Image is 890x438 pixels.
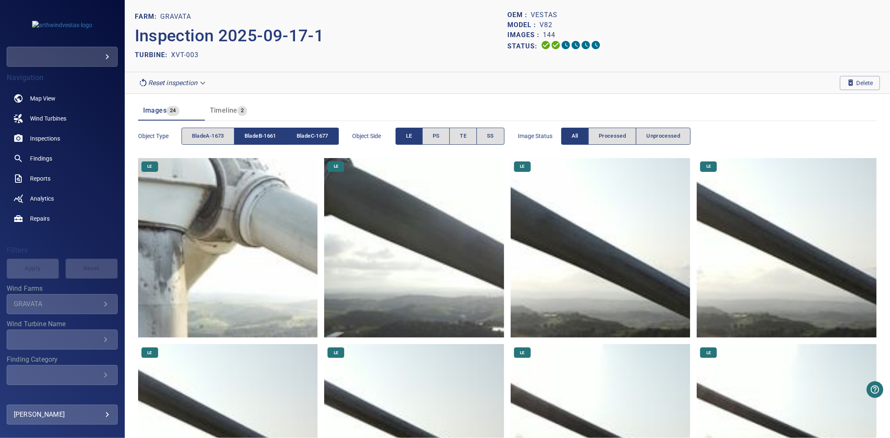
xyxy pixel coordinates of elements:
p: V82 [540,20,552,30]
label: Wind Turbine Name [7,321,118,327]
a: analytics noActive [7,189,118,209]
span: Map View [30,94,55,103]
button: All [561,128,589,145]
label: Finding Category [7,356,118,363]
div: Reset inspection [135,76,211,90]
span: Images [143,106,166,114]
svg: Classification 0% [591,40,601,50]
button: TE [449,128,477,145]
button: LE [396,128,423,145]
svg: Selecting 0% [561,40,571,50]
span: Delete [847,78,873,88]
button: Unprocessed [636,128,691,145]
p: GRAVATA [160,12,191,22]
p: Inspection 2025-09-17-1 [135,23,507,48]
div: imageStatus [561,128,691,145]
button: bladeB-1661 [234,128,287,145]
p: Images : [507,30,543,40]
a: findings noActive [7,149,118,169]
div: arthwindvestas [7,47,118,67]
a: inspections noActive [7,128,118,149]
img: arthwindvestas-logo [32,21,92,29]
span: LE [701,350,716,356]
div: [PERSON_NAME] [14,408,111,421]
a: repairs noActive [7,209,118,229]
span: Object type [138,132,182,140]
span: Inspections [30,134,60,143]
div: GRAVATA [14,300,101,308]
span: Unprocessed [646,131,680,141]
span: PS [433,131,440,141]
h4: Filters [7,246,118,254]
p: Vestas [531,10,557,20]
span: LE [406,131,412,141]
a: windturbines noActive [7,108,118,128]
span: Wind Turbines [30,114,66,123]
span: Analytics [30,194,54,203]
span: 24 [166,106,179,116]
div: Wind Turbine Name [7,330,118,350]
h4: Navigation [7,73,118,82]
p: TURBINE: [135,50,171,60]
div: Wind Farms [7,294,118,314]
button: bladeC-1677 [287,128,339,145]
span: Reports [30,174,50,183]
p: OEM : [507,10,531,20]
svg: Data Formatted 100% [551,40,561,50]
span: LE [515,164,529,169]
svg: ML Processing 0% [571,40,581,50]
div: objectType [182,128,339,145]
em: Reset inspection [148,79,197,87]
span: SS [487,131,494,141]
span: Repairs [30,214,50,223]
p: Model : [507,20,540,30]
div: objectSide [396,128,504,145]
span: LE [142,164,157,169]
button: Delete [840,76,880,90]
a: reports noActive [7,169,118,189]
a: map noActive [7,88,118,108]
p: 144 [543,30,555,40]
span: TE [460,131,466,141]
span: Object Side [352,132,396,140]
span: Image Status [518,132,561,140]
span: LE [701,164,716,169]
svg: Uploading 100% [541,40,551,50]
span: Findings [30,154,52,163]
span: bladeB-1661 [245,131,276,141]
span: bladeA-1673 [192,131,224,141]
span: All [572,131,578,141]
p: Status: [507,40,541,52]
span: LE [329,350,343,356]
span: Timeline [210,106,237,114]
p: XVT-003 [171,50,199,60]
button: bladeA-1673 [182,128,234,145]
span: 2 [237,106,247,116]
p: FARM: [135,12,160,22]
span: LE [515,350,529,356]
button: PS [422,128,450,145]
button: SS [477,128,504,145]
div: Finding Category [7,365,118,385]
span: LE [329,164,343,169]
span: LE [142,350,157,356]
button: Processed [588,128,636,145]
span: Processed [599,131,626,141]
svg: Matching 0% [581,40,591,50]
label: Wind Farms [7,285,118,292]
span: bladeC-1677 [297,131,328,141]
